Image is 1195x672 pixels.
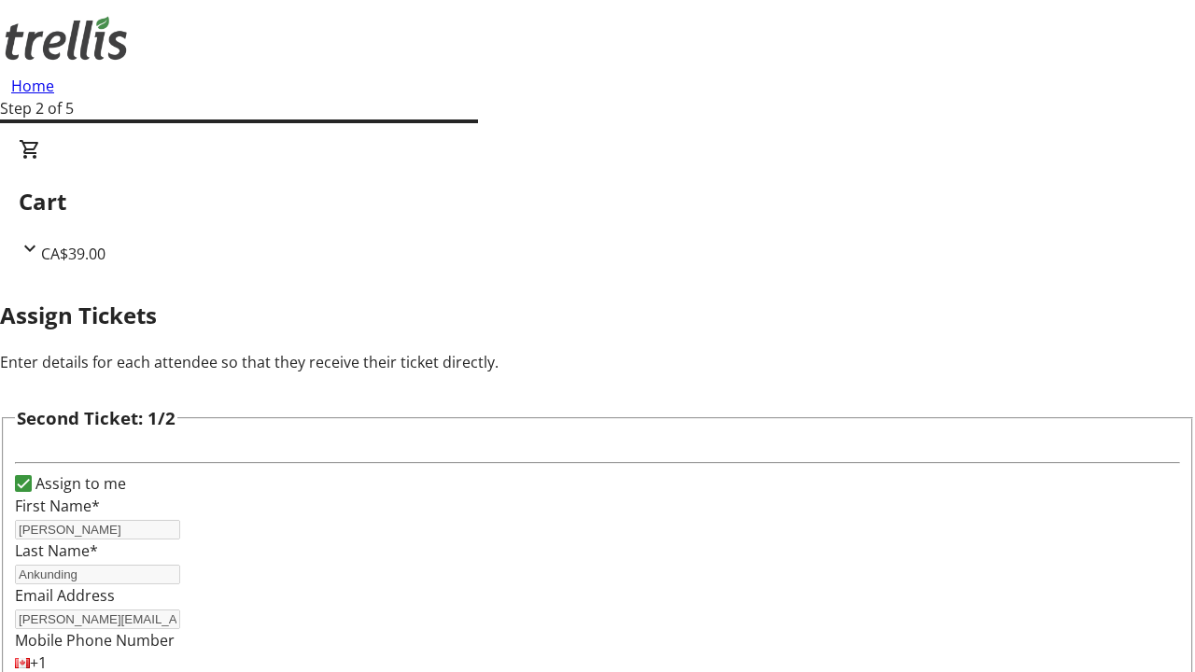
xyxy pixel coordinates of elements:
[15,585,115,606] label: Email Address
[15,630,175,651] label: Mobile Phone Number
[17,405,176,431] h3: Second Ticket: 1/2
[15,496,100,516] label: First Name*
[19,185,1176,218] h2: Cart
[19,138,1176,265] div: CartCA$39.00
[15,540,98,561] label: Last Name*
[32,472,126,495] label: Assign to me
[41,244,105,264] span: CA$39.00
